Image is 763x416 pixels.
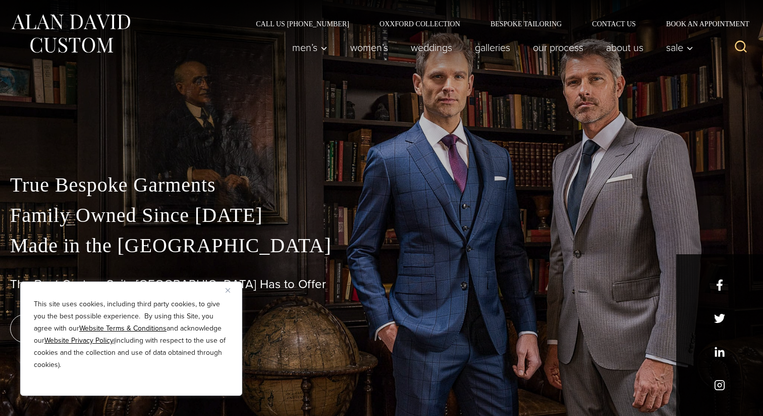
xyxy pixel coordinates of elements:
button: View Search Form [729,35,753,60]
a: Oxxford Collection [364,20,475,27]
h1: The Best Custom Suits [GEOGRAPHIC_DATA] Has to Offer [10,277,753,292]
a: Bespoke Tailoring [475,20,577,27]
a: book an appointment [10,314,151,343]
span: Men’s [292,42,328,53]
a: Book an Appointment [651,20,753,27]
nav: Secondary Navigation [241,20,753,27]
nav: Primary Navigation [281,37,699,58]
a: weddings [400,37,464,58]
a: Website Privacy Policy [44,335,114,346]
p: True Bespoke Garments Family Owned Since [DATE] Made in the [GEOGRAPHIC_DATA] [10,170,753,261]
a: Galleries [464,37,522,58]
span: Sale [666,42,693,53]
img: Close [226,288,230,293]
a: Women’s [339,37,400,58]
p: This site uses cookies, including third party cookies, to give you the best possible experience. ... [34,298,229,371]
a: Website Terms & Conditions [79,323,167,334]
a: About Us [595,37,655,58]
a: Our Process [522,37,595,58]
a: Contact Us [577,20,651,27]
button: Close [226,284,238,296]
img: Alan David Custom [10,11,131,56]
a: Call Us [PHONE_NUMBER] [241,20,364,27]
